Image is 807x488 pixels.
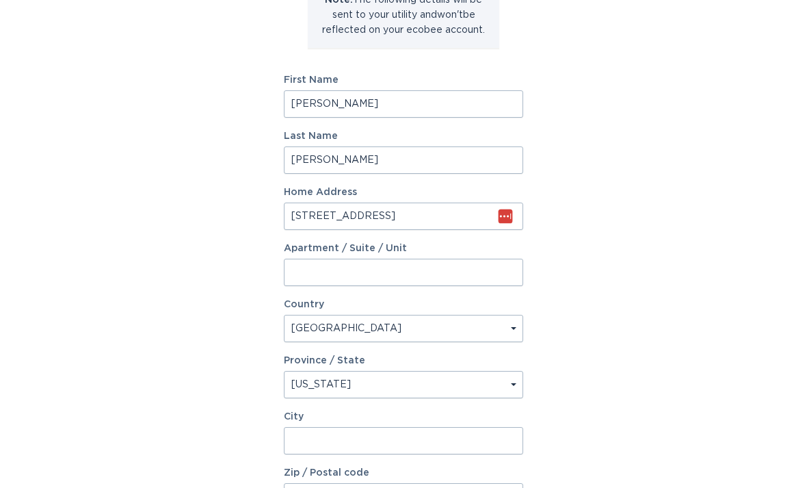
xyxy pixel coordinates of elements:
label: Country [284,300,324,310]
label: Apartment / Suite / Unit [284,244,523,254]
label: Last Name [284,132,523,142]
label: Home Address [284,188,523,198]
label: Zip / Postal code [284,469,523,478]
label: Province / State [284,357,365,366]
label: First Name [284,76,523,86]
label: City [284,413,523,422]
